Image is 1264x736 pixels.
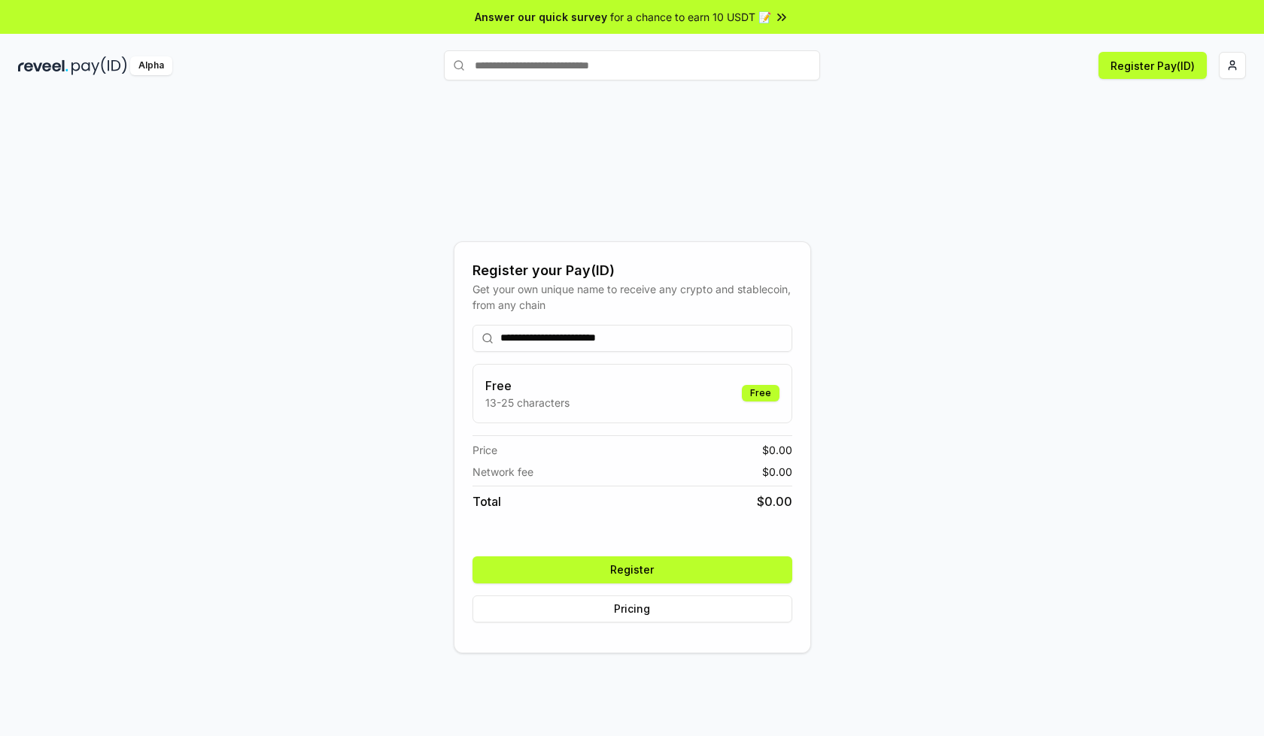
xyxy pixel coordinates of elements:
h3: Free [485,377,570,395]
span: $ 0.00 [757,492,792,510]
img: pay_id [71,56,127,75]
div: Free [742,385,779,401]
span: $ 0.00 [762,442,792,458]
span: Answer our quick survey [475,9,607,25]
button: Pricing [472,595,792,622]
button: Register Pay(ID) [1098,52,1207,79]
div: Get your own unique name to receive any crypto and stablecoin, from any chain [472,281,792,313]
span: Network fee [472,464,533,480]
span: Total [472,492,501,510]
button: Register [472,556,792,583]
div: Register your Pay(ID) [472,260,792,281]
span: for a chance to earn 10 USDT 📝 [610,9,771,25]
img: reveel_dark [18,56,68,75]
span: Price [472,442,497,458]
p: 13-25 characters [485,395,570,410]
span: $ 0.00 [762,464,792,480]
div: Alpha [130,56,172,75]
